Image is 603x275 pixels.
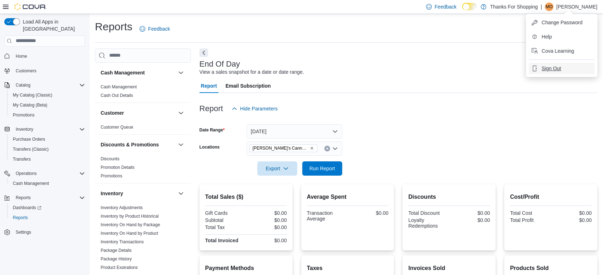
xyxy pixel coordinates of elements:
[205,193,287,201] h2: Total Sales ($)
[13,215,28,220] span: Reports
[13,125,85,134] span: Inventory
[529,31,594,42] button: Help
[1,227,88,237] button: Settings
[262,161,293,176] span: Export
[10,111,37,119] a: Promotions
[101,93,133,98] a: Cash Out Details
[10,203,85,212] span: Dashboards
[137,22,173,36] a: Feedback
[408,193,490,201] h2: Discounts
[177,189,185,198] button: Inventory
[10,135,48,144] a: Purchase Orders
[349,210,388,216] div: $0.00
[307,210,346,222] div: Transaction Average
[247,124,342,139] button: [DATE]
[13,228,85,237] span: Settings
[101,239,144,245] span: Inventory Transactions
[101,222,160,227] a: Inventory On Hand by Package
[309,165,335,172] span: Run Report
[101,256,132,261] a: Package History
[101,165,135,170] span: Promotion Details
[101,222,160,228] span: Inventory On Hand by Package
[542,65,561,72] span: Sign Out
[1,124,88,134] button: Inventory
[95,83,191,103] div: Cash Management
[10,111,85,119] span: Promotions
[205,238,238,243] strong: Total Invoiced
[13,102,47,108] span: My Catalog (Beta)
[101,256,132,262] span: Package History
[16,171,37,176] span: Operations
[16,126,33,132] span: Inventory
[7,100,88,110] button: My Catalog (Beta)
[101,173,122,179] span: Promotions
[10,101,85,109] span: My Catalog (Beta)
[556,2,597,11] p: [PERSON_NAME]
[307,264,389,273] h2: Taxes
[324,146,330,151] button: Clear input
[247,224,287,230] div: $0.00
[451,210,490,216] div: $0.00
[7,110,88,120] button: Promotions
[148,25,170,32] span: Feedback
[462,3,477,10] input: Dark Mode
[4,48,85,256] nav: Complex example
[546,2,552,11] span: MO
[13,181,49,186] span: Cash Management
[205,217,244,223] div: Subtotal
[10,155,34,164] a: Transfers
[101,205,143,210] a: Inventory Adjustments
[451,217,490,223] div: $0.00
[310,146,314,150] button: Remove Lucy's Cannabis from selection in this group
[10,91,85,99] span: My Catalog (Classic)
[101,84,137,89] a: Cash Management
[408,264,490,273] h2: Invoices Sold
[177,68,185,77] button: Cash Management
[7,134,88,144] button: Purchase Orders
[7,203,88,213] a: Dashboards
[529,45,594,57] button: Cova Learning
[10,91,55,99] a: My Catalog (Classic)
[541,2,542,11] p: |
[13,193,34,202] button: Reports
[10,179,85,188] span: Cash Management
[247,217,287,223] div: $0.00
[199,60,240,68] h3: End Of Day
[542,47,574,55] span: Cova Learning
[13,169,40,178] button: Operations
[201,79,217,93] span: Report
[101,156,120,162] span: Discounts
[7,144,88,154] button: Transfers (Classic)
[257,161,297,176] button: Export
[101,141,159,148] h3: Discounts & Promotions
[13,81,85,89] span: Catalog
[247,210,287,216] div: $0.00
[205,264,287,273] h2: Payment Methods
[249,144,317,152] span: Lucy's Cannabis
[199,68,304,76] div: View a sales snapshot for a date or date range.
[101,84,137,90] span: Cash Management
[13,205,41,211] span: Dashboards
[16,82,30,88] span: Catalog
[95,155,191,183] div: Discounts & Promotions
[10,155,85,164] span: Transfers
[10,203,44,212] a: Dashboards
[13,92,52,98] span: My Catalog (Classic)
[101,231,158,236] a: Inventory On Hand by Product
[101,69,145,76] h3: Cash Management
[302,161,342,176] button: Run Report
[199,104,223,113] h3: Report
[7,178,88,188] button: Cash Management
[510,217,549,223] div: Total Profit
[240,105,278,112] span: Hide Parameters
[14,3,46,10] img: Cova
[95,20,132,34] h1: Reports
[408,210,447,216] div: Total Discount
[10,179,52,188] a: Cash Management
[199,48,208,57] button: Next
[13,156,31,162] span: Transfers
[1,168,88,178] button: Operations
[7,213,88,223] button: Reports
